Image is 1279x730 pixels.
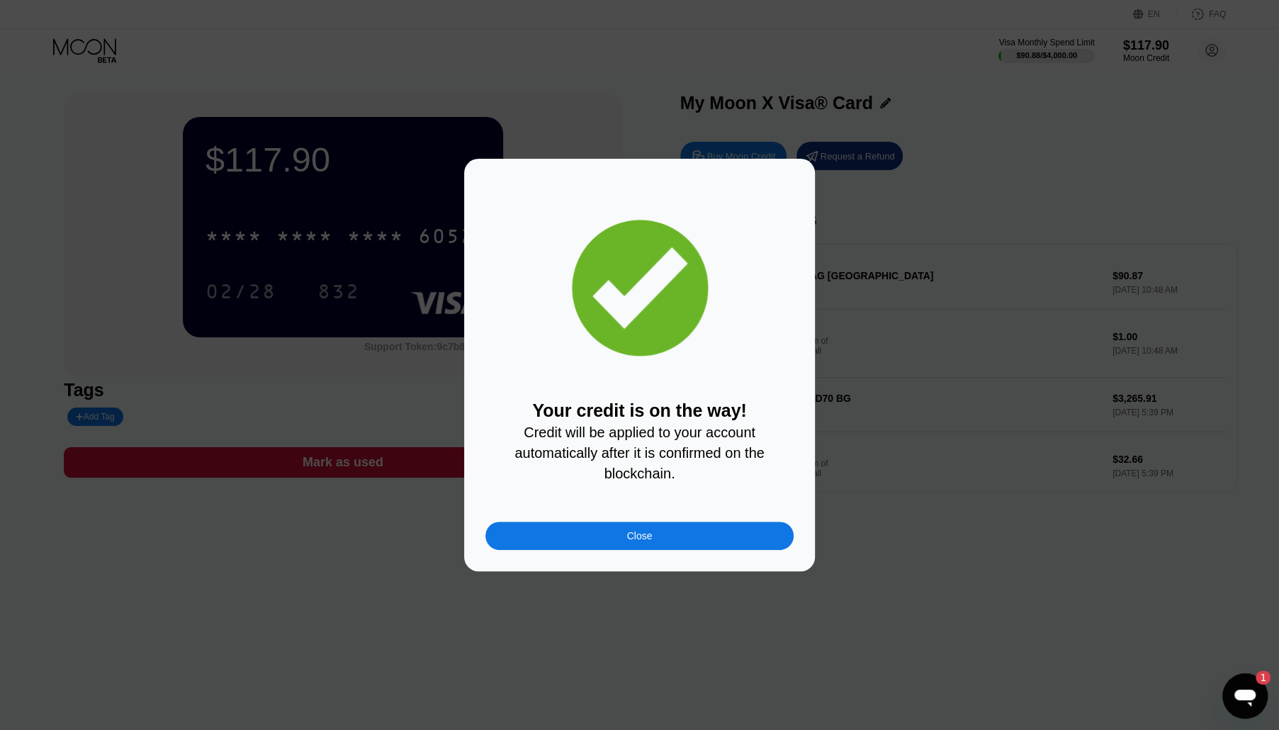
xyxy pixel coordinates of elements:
span: Credit will be applied to your account automatically after it is confirmed on the blockchain. [514,425,768,481]
div: Close [627,530,653,541]
div: Close [485,522,794,550]
iframe: Numero di messaggi non letti [1242,670,1270,685]
iframe: Pulsante per aprire la finestra di messaggistica. 1 messaggio non letto [1222,673,1268,719]
div: Your credit is on the way! [485,400,794,483]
